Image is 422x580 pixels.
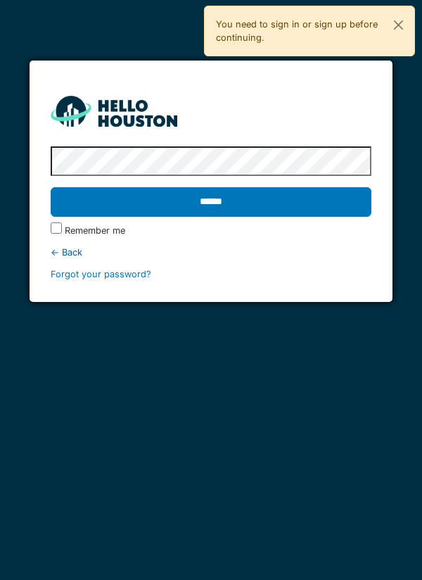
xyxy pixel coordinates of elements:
[383,6,414,44] button: Close
[204,6,415,56] div: You need to sign in or sign up before continuing.
[51,246,372,259] div: ← Back
[51,96,177,126] img: HH_line-BYnF2_Hg.png
[65,224,125,237] label: Remember me
[51,269,151,279] a: Forgot your password?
